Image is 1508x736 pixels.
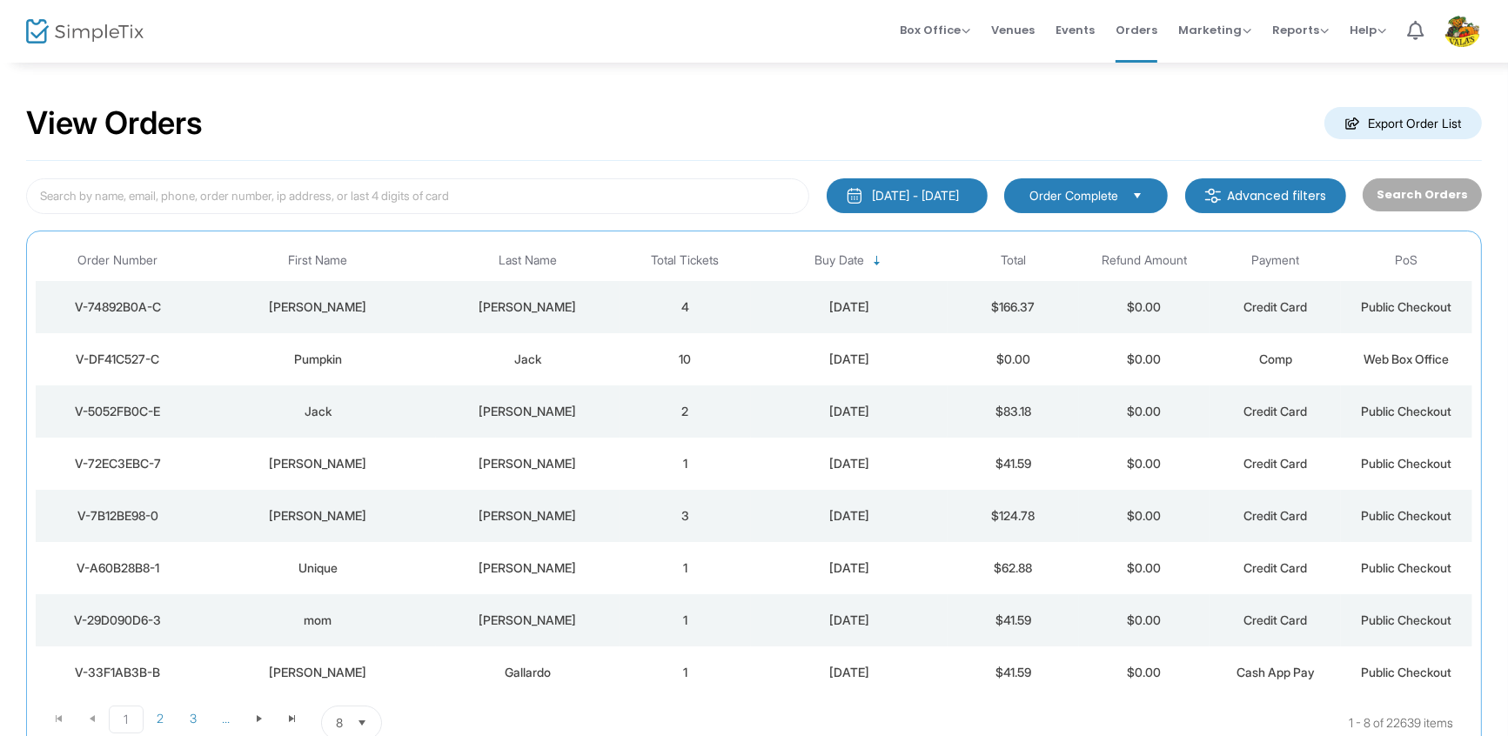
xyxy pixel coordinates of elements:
span: Page 2 [144,706,177,732]
span: Orders [1116,8,1157,52]
td: $124.78 [948,490,1079,542]
div: Schuchardt [440,455,615,472]
img: monthly [846,187,863,204]
td: $83.18 [948,385,1079,438]
div: 9/12/2025 [755,612,943,629]
td: $0.00 [1079,594,1210,646]
div: Pumpkin [204,351,431,368]
td: $0.00 [1079,385,1210,438]
div: Andres [204,664,431,681]
div: V-A60B28B8-1 [40,559,195,577]
td: $41.59 [948,594,1079,646]
td: 1 [620,438,751,490]
span: Public Checkout [1362,299,1452,314]
td: $41.59 [948,646,1079,699]
span: Marketing [1178,22,1251,38]
span: Credit Card [1243,299,1307,314]
div: Fantroy [440,298,615,316]
th: Refund Amount [1079,240,1210,281]
div: mom [204,612,431,629]
span: PoS [1396,253,1418,268]
div: V-DF41C527-C [40,351,195,368]
span: Credit Card [1243,508,1307,523]
td: 1 [620,542,751,594]
span: Help [1350,22,1386,38]
span: Go to the last page [276,706,309,732]
div: 9/12/2025 [755,664,943,681]
div: Moffatt [440,403,615,420]
td: $0.00 [948,333,1079,385]
td: 10 [620,333,751,385]
span: Sortable [870,254,884,268]
div: V-74892B0A-C [40,298,195,316]
img: filter [1204,187,1222,204]
span: Credit Card [1243,612,1307,627]
h2: View Orders [26,104,203,143]
div: 9/12/2025 [755,455,943,472]
span: Events [1056,8,1095,52]
div: 9/12/2025 [755,298,943,316]
div: [DATE] - [DATE] [872,187,959,204]
td: $0.00 [1079,542,1210,594]
span: Public Checkout [1362,508,1452,523]
span: Credit Card [1243,404,1307,418]
span: Public Checkout [1362,665,1452,679]
div: Cooper [204,455,431,472]
td: 4 [620,281,751,333]
td: $0.00 [1079,646,1210,699]
span: Buy Date [814,253,864,268]
td: 1 [620,646,751,699]
span: Last Name [499,253,557,268]
div: Data table [36,240,1472,699]
div: V-29D090D6-3 [40,612,195,629]
div: 9/12/2025 [755,559,943,577]
th: Total Tickets [620,240,751,281]
td: $166.37 [948,281,1079,333]
span: Venues [991,8,1035,52]
m-button: Export Order List [1324,107,1482,139]
span: Reports [1272,22,1329,38]
div: jensen [440,612,615,629]
span: First Name [288,253,347,268]
div: V-5052FB0C-E [40,403,195,420]
span: Web Box Office [1364,351,1450,366]
span: Public Checkout [1362,456,1452,471]
span: Box Office [900,22,970,38]
td: 2 [620,385,751,438]
div: Unique [204,559,431,577]
span: Page 1 [109,706,144,733]
div: Jack [204,403,431,420]
span: Public Checkout [1362,404,1452,418]
td: $41.59 [948,438,1079,490]
div: V-7B12BE98-0 [40,507,195,525]
div: 9/12/2025 [755,403,943,420]
td: 3 [620,490,751,542]
span: Page 4 [210,706,243,732]
td: $0.00 [1079,281,1210,333]
div: 9/12/2025 [755,507,943,525]
button: [DATE] - [DATE] [827,178,988,213]
td: $0.00 [1079,438,1210,490]
span: Comp [1259,351,1292,366]
span: Public Checkout [1362,612,1452,627]
div: Gallardo [440,664,615,681]
span: Go to the next page [252,712,266,726]
div: Jack [440,351,615,368]
input: Search by name, email, phone, order number, ip address, or last 4 digits of card [26,178,809,214]
td: $0.00 [1079,490,1210,542]
td: $0.00 [1079,333,1210,385]
div: V-72EC3EBC-7 [40,455,195,472]
div: Brewer [440,507,615,525]
span: Payment [1251,253,1299,268]
span: Go to the last page [285,712,299,726]
span: Credit Card [1243,456,1307,471]
div: Eliker [440,559,615,577]
span: Credit Card [1243,560,1307,575]
div: 9/12/2025 [755,351,943,368]
button: Select [1125,186,1149,205]
m-button: Advanced filters [1185,178,1346,213]
span: Cash App Pay [1237,665,1315,679]
span: 8 [336,714,343,732]
th: Total [948,240,1079,281]
td: 1 [620,594,751,646]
